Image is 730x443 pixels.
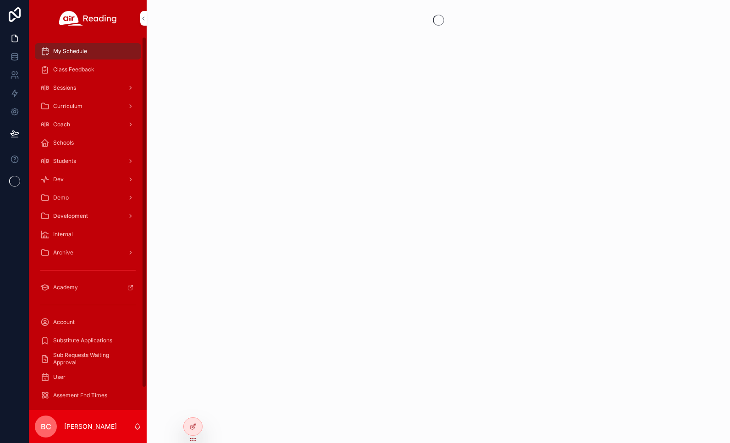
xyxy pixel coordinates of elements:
span: Archive [53,249,73,256]
span: Sub Requests Waiting Approval [53,351,132,366]
span: Dev [53,176,64,183]
a: Demo [35,189,141,206]
a: Curriculum [35,98,141,114]
a: Dev [35,171,141,188]
a: Class Feedback [35,61,141,78]
span: Development [53,212,88,220]
span: Internal [53,231,73,238]
span: Sessions [53,84,76,92]
a: Substitute Applications [35,332,141,349]
a: Archive [35,244,141,261]
span: BC [41,421,51,432]
a: Academy [35,279,141,296]
a: Coach [35,116,141,133]
span: Curriculum [53,103,82,110]
div: scrollable content [29,37,147,410]
a: My Schedule [35,43,141,59]
span: My Schedule [53,48,87,55]
span: Demo [53,194,69,201]
span: Students [53,157,76,165]
span: Class Feedback [53,66,94,73]
a: Sessions [35,80,141,96]
a: Development [35,208,141,224]
a: Account [35,314,141,330]
a: Internal [35,226,141,243]
a: User [35,369,141,385]
span: Academy [53,284,78,291]
a: Assement End Times [35,387,141,404]
span: Coach [53,121,70,128]
p: [PERSON_NAME] [64,422,117,431]
span: User [53,373,66,381]
span: Schools [53,139,74,146]
span: Substitute Applications [53,337,112,344]
img: App logo [59,11,117,26]
a: Schools [35,135,141,151]
a: Sub Requests Waiting Approval [35,351,141,367]
span: Account [53,319,75,326]
span: Assement End Times [53,392,107,399]
a: Students [35,153,141,169]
